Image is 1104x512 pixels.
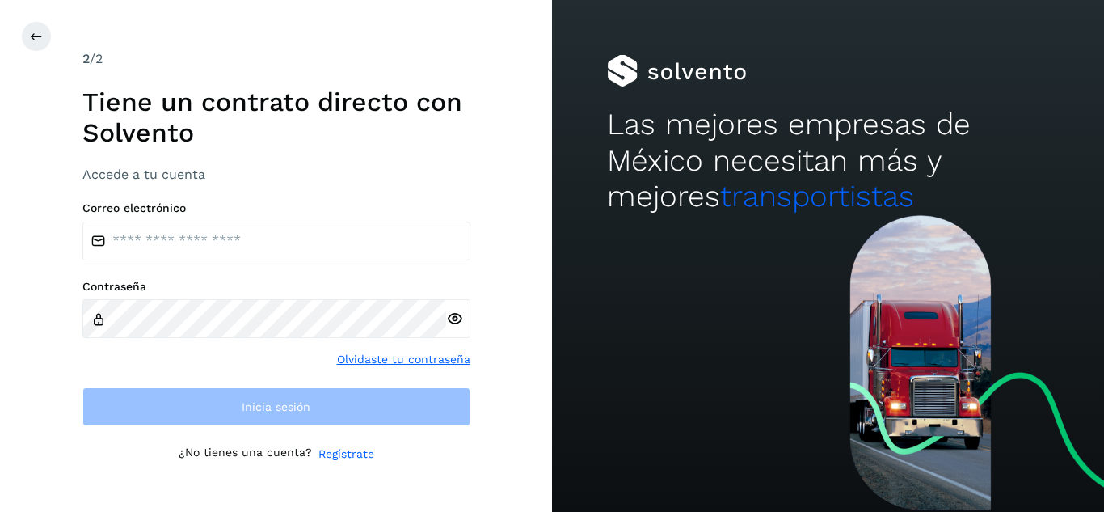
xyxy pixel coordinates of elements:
[337,351,470,368] a: Olvidaste tu contraseña
[242,401,310,413] span: Inicia sesión
[82,201,470,215] label: Correo electrónico
[82,87,470,149] h1: Tiene un contrato directo con Solvento
[179,446,312,463] p: ¿No tienes una cuenta?
[82,167,470,182] h3: Accede a tu cuenta
[720,179,914,214] span: transportistas
[318,446,374,463] a: Regístrate
[82,280,470,294] label: Contraseña
[607,107,1048,214] h2: Las mejores empresas de México necesitan más y mejores
[82,51,90,66] span: 2
[82,387,470,426] button: Inicia sesión
[82,49,470,69] div: /2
